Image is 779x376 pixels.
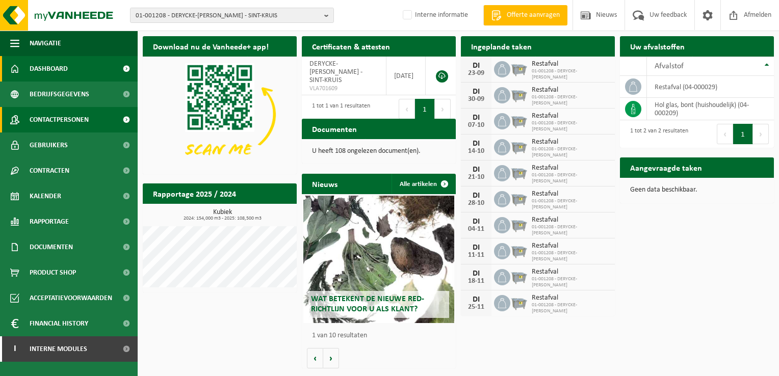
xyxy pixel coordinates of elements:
img: WB-2500-GAL-GY-01 [510,60,528,77]
span: I [10,336,19,362]
button: Next [753,124,769,144]
span: Navigatie [30,31,61,56]
a: Wat betekent de nieuwe RED-richtlijn voor u als klant? [303,196,454,323]
div: DI [466,296,486,304]
div: DI [466,62,486,70]
span: DERYCKE-[PERSON_NAME] - SINT-KRUIS [309,60,362,84]
span: 01-001208 - DERYCKE-[PERSON_NAME] [532,172,610,184]
span: Rapportage [30,209,69,234]
h2: Certificaten & attesten [302,36,400,56]
h2: Rapportage 2025 / 2024 [143,183,246,203]
span: Gebruikers [30,132,68,158]
h3: Kubiek [148,209,297,221]
div: DI [466,270,486,278]
span: VLA701609 [309,85,378,93]
span: Contactpersonen [30,107,89,132]
button: Previous [717,124,733,144]
a: Bekijk rapportage [221,203,296,224]
div: 1 tot 2 van 2 resultaten [625,123,688,145]
a: Offerte aanvragen [483,5,567,25]
span: 01-001208 - DERYCKE-[PERSON_NAME] [532,146,610,158]
span: Restafval [532,164,610,172]
span: Wat betekent de nieuwe RED-richtlijn voor u als klant? [311,295,424,313]
span: Product Shop [30,260,76,285]
img: WB-2500-GAL-GY-01 [510,190,528,207]
span: Restafval [532,216,610,224]
button: 1 [415,99,435,119]
span: 01-001208 - DERYCKE-[PERSON_NAME] [532,276,610,288]
img: WB-2500-GAL-GY-01 [510,164,528,181]
div: DI [466,244,486,252]
img: WB-2500-GAL-GY-01 [510,86,528,103]
div: 28-10 [466,200,486,207]
span: Restafval [532,60,610,68]
span: Interne modules [30,336,87,362]
div: 14-10 [466,148,486,155]
button: Vorige [307,348,323,368]
div: DI [466,166,486,174]
img: Download de VHEPlus App [143,57,297,172]
img: WB-2500-GAL-GY-01 [510,138,528,155]
div: 21-10 [466,174,486,181]
span: Restafval [532,138,610,146]
button: Previous [399,99,415,119]
span: 01-001208 - DERYCKE-[PERSON_NAME] [532,302,610,314]
span: Contracten [30,158,69,183]
div: DI [466,218,486,226]
span: Restafval [532,294,610,302]
span: Offerte aanvragen [504,10,562,20]
img: WB-2500-GAL-GY-01 [510,241,528,259]
span: 01-001208 - DERYCKE-[PERSON_NAME] [532,224,610,236]
div: 07-10 [466,122,486,129]
span: Restafval [532,112,610,120]
td: [DATE] [386,57,426,95]
span: Restafval [532,268,610,276]
h2: Nieuws [302,174,348,194]
div: 23-09 [466,70,486,77]
img: WB-2500-GAL-GY-01 [510,267,528,285]
span: 01-001208 - DERYCKE-[PERSON_NAME] [532,94,610,106]
p: U heeft 108 ongelezen document(en). [312,148,446,155]
span: Bedrijfsgegevens [30,82,89,107]
div: DI [466,88,486,96]
span: 2024: 154,000 m3 - 2025: 108,500 m3 [148,216,297,221]
button: 01-001208 - DERYCKE-[PERSON_NAME] - SINT-KRUIS [130,8,334,23]
h2: Documenten [302,119,367,139]
h2: Download nu de Vanheede+ app! [143,36,279,56]
span: Restafval [532,190,610,198]
button: 1 [733,124,753,144]
span: 01-001208 - DERYCKE-[PERSON_NAME] [532,68,610,80]
label: Interne informatie [401,8,468,23]
span: Documenten [30,234,73,260]
img: WB-2500-GAL-GY-01 [510,112,528,129]
span: 01-001208 - DERYCKE-[PERSON_NAME] [532,198,610,210]
h2: Ingeplande taken [461,36,542,56]
span: 01-001208 - DERYCKE-[PERSON_NAME] - SINT-KRUIS [136,8,320,23]
div: 11-11 [466,252,486,259]
span: Dashboard [30,56,68,82]
span: Financial History [30,311,88,336]
span: Acceptatievoorwaarden [30,285,112,311]
p: 1 van 10 resultaten [312,332,451,339]
p: Geen data beschikbaar. [630,186,764,194]
div: 18-11 [466,278,486,285]
span: 01-001208 - DERYCKE-[PERSON_NAME] [532,120,610,132]
img: WB-2500-GAL-GY-01 [510,293,528,311]
div: DI [466,114,486,122]
span: 01-001208 - DERYCKE-[PERSON_NAME] [532,250,610,262]
div: 25-11 [466,304,486,311]
button: Volgende [323,348,339,368]
div: 1 tot 1 van 1 resultaten [307,98,370,120]
span: Kalender [30,183,61,209]
div: 30-09 [466,96,486,103]
a: Alle artikelen [392,174,455,194]
h2: Uw afvalstoffen [620,36,695,56]
img: WB-2500-GAL-GY-01 [510,216,528,233]
span: Restafval [532,86,610,94]
span: Restafval [532,242,610,250]
button: Next [435,99,451,119]
div: 04-11 [466,226,486,233]
div: DI [466,192,486,200]
td: restafval (04-000029) [647,76,774,98]
span: Afvalstof [655,62,684,70]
